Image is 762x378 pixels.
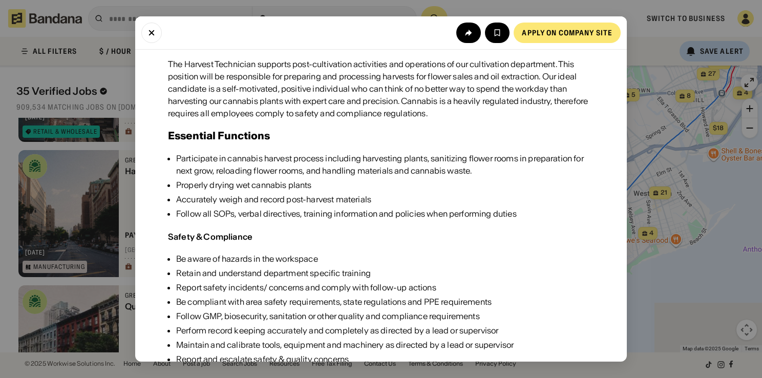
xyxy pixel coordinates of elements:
[168,128,270,144] h3: Essential Functions
[176,267,514,279] div: Retain and understand department specific training
[176,339,514,351] div: Maintain and calibrate tools, equipment and machinery as directed by a lead or supervisor
[176,179,594,191] div: Properly drying wet cannabis plants
[176,353,514,365] div: Report and escalate safety & quality concerns
[176,152,594,177] div: Participate in cannabis harvest process including harvesting plants, sanitizing flower rooms in p...
[141,23,162,43] button: Close
[168,232,252,242] div: Safety & Compliance
[176,324,514,337] div: Perform record keeping accurately and completely as directed by a lead or supervisor
[176,310,514,322] div: Follow GMP, biosecurity, sanitation or other quality and compliance requirements
[168,58,594,119] div: The Harvest Technician supports post-cultivation activities and operations of our cultivation dep...
[176,296,514,308] div: Be compliant with area safety requirements, state regulations and PPE requirements
[176,253,514,265] div: Be aware of hazards in the workspace
[176,281,514,293] div: Report safety incidents/ concerns and comply with follow-up actions
[522,29,612,36] div: Apply on company site
[176,193,594,205] div: Accurately weigh and record post-harvest materials
[176,207,594,220] div: Follow all SOPs, verbal directives, training information and policies when performing duties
